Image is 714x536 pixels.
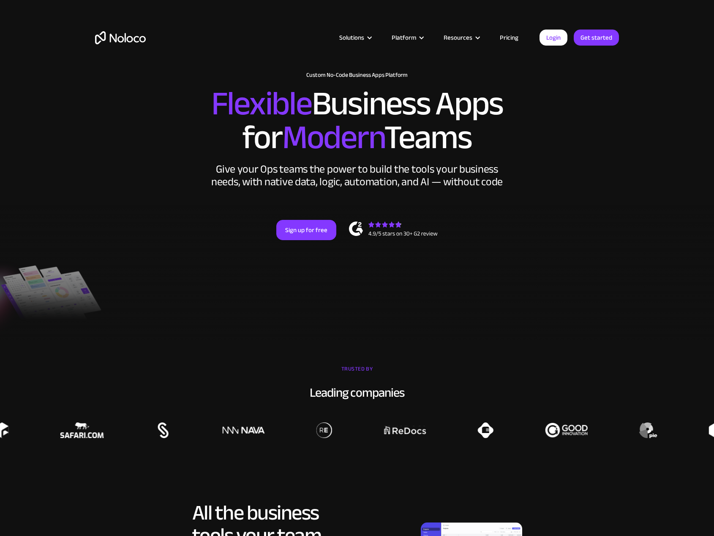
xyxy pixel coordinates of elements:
[209,163,505,188] div: Give your Ops teams the power to build the tools your business needs, with native data, logic, au...
[95,31,146,44] a: home
[489,32,529,43] a: Pricing
[339,32,364,43] div: Solutions
[329,32,381,43] div: Solutions
[282,106,384,169] span: Modern
[276,220,336,240] a: Sign up for free
[444,32,472,43] div: Resources
[95,87,619,154] h2: Business Apps for Teams
[574,30,619,46] a: Get started
[540,30,567,46] a: Login
[381,32,433,43] div: Platform
[392,32,416,43] div: Platform
[433,32,489,43] div: Resources
[211,72,312,135] span: Flexible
